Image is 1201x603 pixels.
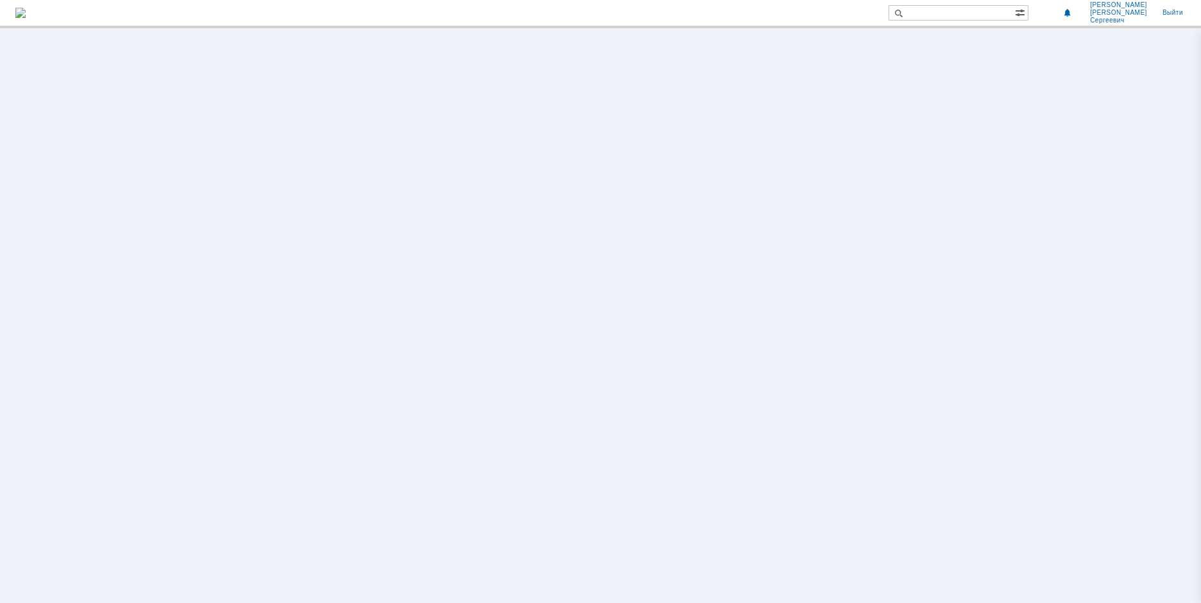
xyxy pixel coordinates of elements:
span: [PERSON_NAME] [1090,9,1147,17]
a: Перейти на домашнюю страницу [15,8,26,18]
span: Расширенный поиск [1015,6,1028,18]
span: [PERSON_NAME] [1090,1,1147,9]
span: Сергеевич [1090,17,1147,24]
img: logo [15,8,26,18]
